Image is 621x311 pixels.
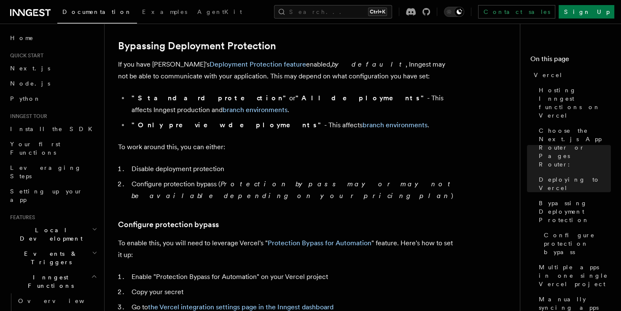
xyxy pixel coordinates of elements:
span: Configure protection bypass [544,231,611,256]
span: Overview [18,298,105,304]
span: Node.js [10,80,50,87]
li: or - This affects Inngest production and . [129,92,455,116]
a: branch environments [363,121,427,129]
a: Next.js [7,61,99,76]
a: Documentation [57,3,137,24]
span: Bypassing Deployment Protection [539,199,611,224]
button: Events & Triggers [7,246,99,270]
a: Install the SDK [7,121,99,137]
a: Setting up your app [7,184,99,207]
em: Protection bypass may or may not be available depending on your pricing plan [132,180,454,200]
span: Local Development [7,226,92,243]
span: Quick start [7,52,43,59]
kbd: Ctrl+K [368,8,387,16]
a: Deploying to Vercel [535,172,611,196]
span: Multiple apps in one single Vercel project [539,263,611,288]
strong: "Only preview deployments" [132,121,324,129]
span: Install the SDK [10,126,97,132]
a: Choose the Next.js App Router or Pages Router: [535,123,611,172]
span: Deploying to Vercel [539,175,611,192]
p: To work around this, you can either: [118,141,455,153]
a: Protection Bypass for Automation [268,239,371,247]
span: Vercel [534,71,563,79]
strong: "Standard protection" [132,94,289,102]
span: Python [10,95,41,102]
button: Toggle dark mode [444,7,464,17]
strong: "All deployments" [296,94,427,102]
a: Your first Functions [7,137,99,160]
a: Bypassing Deployment Protection [118,40,276,52]
span: Home [10,34,34,42]
a: Deployment Protection feature [210,60,306,68]
span: Next.js [10,65,50,72]
a: AgentKit [192,3,247,23]
span: Setting up your app [10,188,83,203]
span: Hosting Inngest functions on Vercel [539,86,611,120]
a: Node.js [7,76,99,91]
li: Configure protection bypass ( ) [129,178,455,202]
button: Inngest Functions [7,270,99,293]
a: Home [7,30,99,46]
a: Python [7,91,99,106]
span: Features [7,214,35,221]
span: Inngest tour [7,113,47,120]
a: Leveraging Steps [7,160,99,184]
a: Sign Up [559,5,614,19]
p: If you have [PERSON_NAME]'s enabled, , Inngest may not be able to communicate with your applicati... [118,59,455,82]
a: the Vercel integration settings page in the Inngest dashboard [148,303,333,311]
a: Configure protection bypass [540,228,611,260]
a: Multiple apps in one single Vercel project [535,260,611,292]
a: Bypassing Deployment Protection [535,196,611,228]
span: Examples [142,8,187,15]
button: Search...Ctrl+K [274,5,392,19]
li: - This affects . [129,119,455,131]
a: Contact sales [478,5,555,19]
span: Inngest Functions [7,273,91,290]
button: Local Development [7,223,99,246]
span: Documentation [62,8,132,15]
span: Events & Triggers [7,249,92,266]
span: AgentKit [197,8,242,15]
a: Vercel [530,67,611,83]
li: Copy your secret [129,286,455,298]
li: Enable "Protection Bypass for Automation" on your Vercel project [129,271,455,283]
span: Choose the Next.js App Router or Pages Router: [539,126,611,169]
p: To enable this, you will need to leverage Vercel's " " feature. Here's how to set it up: [118,237,455,261]
a: Configure protection bypass [118,219,219,231]
li: Disable deployment protection [129,163,455,175]
a: Overview [15,293,99,308]
a: Examples [137,3,192,23]
a: Hosting Inngest functions on Vercel [535,83,611,123]
a: branch environments [223,106,288,114]
span: Leveraging Steps [10,164,81,180]
span: Your first Functions [10,141,60,156]
em: by default [332,60,406,68]
h4: On this page [530,54,611,67]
